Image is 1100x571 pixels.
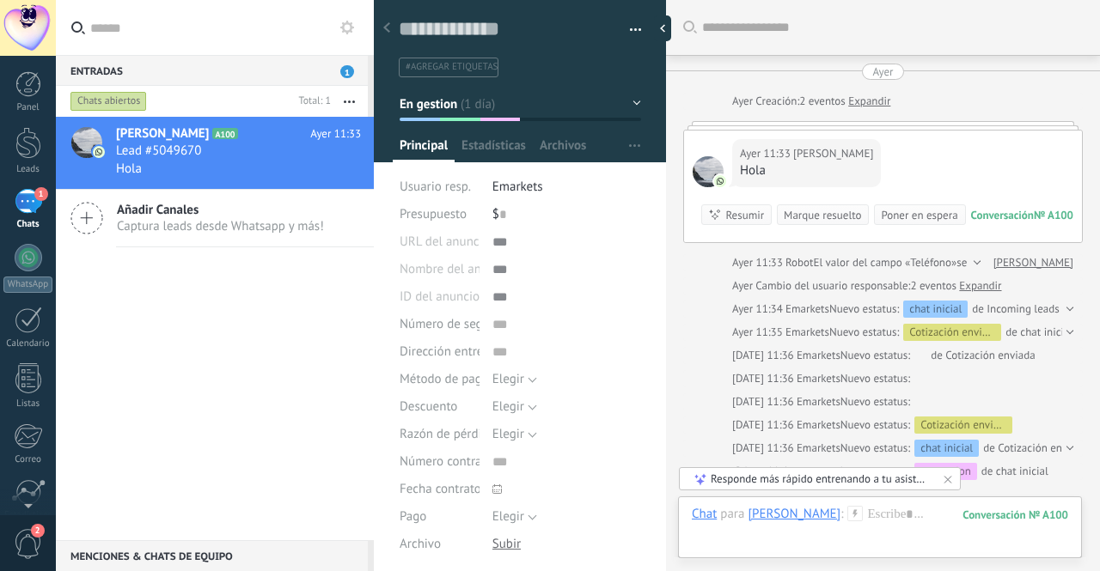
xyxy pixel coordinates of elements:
span: 2 eventos [910,277,956,295]
div: Método de pago [400,366,480,393]
div: 100 [962,507,1068,522]
button: Elegir [492,393,537,421]
div: WhatsApp [3,276,52,293]
span: Nuevo estatus: [840,440,910,457]
div: Entradas [56,55,368,86]
button: Elegir [492,421,537,448]
span: Emarkets [797,371,840,386]
div: Responde más rápido entrenando a tu asistente AI con tus fuentes de datos [711,471,931,486]
span: ID del anuncio de TikTok [400,290,535,303]
div: Número contrato [400,448,480,476]
span: Número contrato [400,455,492,468]
div: Poner en espera [881,207,957,223]
span: Elegir [492,508,524,525]
div: Enrique Rivera [748,506,840,521]
span: Nombre del anuncio de TikTok [400,263,566,276]
div: Descuento [400,393,480,421]
span: Presupuesto [400,206,467,222]
div: Cambio del usuario responsable: [732,277,1002,295]
span: Usuario resp. [400,179,471,195]
span: El valor del campo «Teléfono» [813,254,956,271]
div: Marque resuelto [784,207,861,223]
img: com.amocrm.amocrmwa.svg [714,175,726,187]
span: Emarkets [785,301,829,316]
span: Robot [785,255,813,270]
span: #agregar etiquetas [406,61,498,73]
span: : [840,506,843,523]
a: avataricon[PERSON_NAME]A100Ayer 11:33Lead #5049670Hola [56,117,374,189]
span: 2 eventos [799,93,845,110]
div: $ [492,201,641,228]
span: Fecha contrato [400,483,481,495]
div: Correo [3,454,53,465]
div: Razón de pérdida [400,421,480,448]
div: Ayer 11:33 [740,145,793,162]
div: de chat inicial [829,324,1072,341]
button: Más [331,86,368,117]
div: de chat inicial [840,463,1048,480]
span: Nuevo estatus: [829,301,899,318]
span: Elegir [492,371,524,387]
div: Ayer 11:33 [732,254,785,271]
div: Archivo [400,531,480,558]
span: Descuento [400,400,457,413]
span: Emarkets [785,325,829,339]
div: Ocultar [654,15,671,41]
span: Enrique Rivera [793,145,873,162]
img: icon [93,146,105,158]
span: para [720,506,744,523]
div: Ayer [732,93,755,110]
div: [DATE] 11:36 [732,370,797,387]
span: 1 [340,65,354,78]
span: 1 [34,187,48,201]
div: Conversación [971,208,1034,222]
span: Emarkets [797,394,840,409]
span: Lead #5049670 [116,143,201,160]
span: Elegir [492,426,524,442]
div: Chats abiertos [70,91,147,112]
a: Expandir [848,93,890,110]
span: Número de seguimiento [400,318,532,331]
span: Razón de pérdida [400,428,495,440]
button: Elegir [492,503,537,531]
span: Emarkets [797,348,840,362]
span: 2 [31,524,45,538]
span: Nuevo estatus: [840,393,910,410]
div: de Incoming leads [829,301,1060,318]
div: Dirección entrega [400,338,480,366]
div: Número de seguimiento [400,311,480,338]
div: Listas [3,398,53,410]
div: Usuario resp. [400,173,480,201]
span: Pago [400,510,426,523]
div: Ayer 11:35 [732,324,785,341]
span: Nuevo estatus: [840,370,910,387]
span: [PERSON_NAME] [116,125,209,143]
span: Ayer 11:33 [310,125,361,143]
div: Total: 1 [292,93,331,110]
div: Menciones & Chats de equipo [56,540,368,571]
span: Emarkets [797,440,840,455]
span: Nuevo estatus: [840,463,910,480]
span: Archivo [400,538,441,550]
span: Enrique Rivera [693,156,724,187]
span: Archivos [540,137,586,162]
div: Panel [3,102,53,113]
div: Leads [3,164,53,175]
div: Presupuesto [400,201,480,228]
div: № A100 [1034,208,1073,222]
span: Nuevo estatus: [829,324,899,341]
div: Resumir [725,207,764,223]
div: [DATE] 11:43 [732,463,797,480]
span: Dirección entrega [400,345,497,358]
span: Emarkets [797,464,840,478]
div: Creación: [732,93,890,110]
span: Emarkets [492,179,543,195]
div: Ayer 11:34 [732,301,785,318]
div: Chats [3,219,53,230]
a: Expandir [959,277,1001,295]
div: [DATE] 11:36 [732,440,797,457]
div: Cotización enviada [903,324,1001,341]
div: Ayer [732,277,755,295]
div: de Cotización enviada [840,440,1088,457]
span: Principal [400,137,448,162]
